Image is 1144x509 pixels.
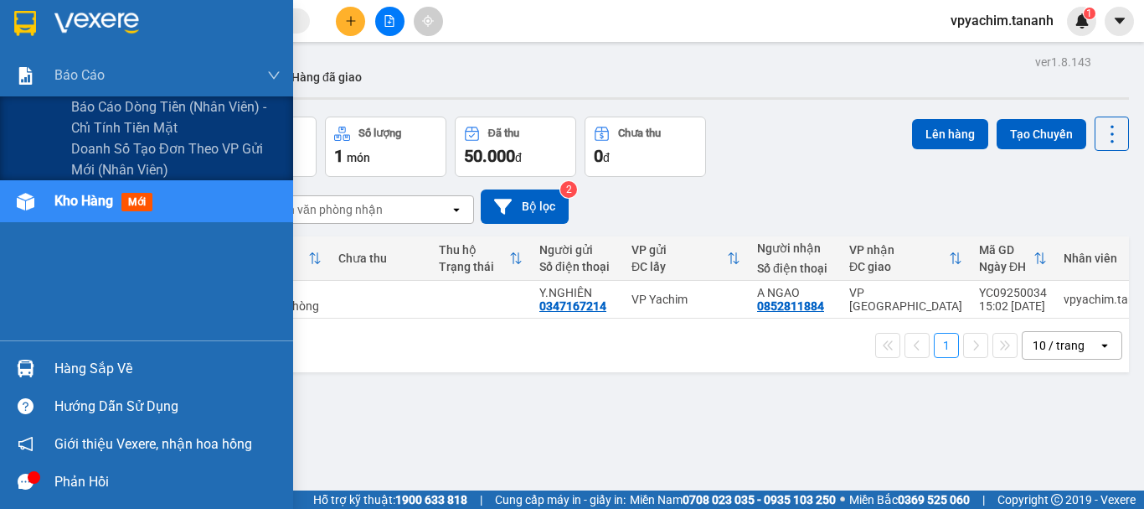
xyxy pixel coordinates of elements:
img: logo-vxr [14,11,36,36]
span: đ [603,151,610,164]
div: VP nhận [849,243,949,257]
div: ĐC lấy [631,260,727,273]
button: Chưa thu0đ [585,117,706,177]
span: | [982,491,985,509]
th: Toggle SortBy [430,236,531,281]
img: warehouse-icon [17,360,34,377]
span: Báo cáo dòng tiền (nhân viên) - chỉ tính tiền mặt [71,96,281,138]
button: Tạo Chuyến [997,119,1086,149]
span: 1 [334,146,343,166]
span: notification [18,436,33,452]
th: Toggle SortBy [623,236,749,281]
span: đ [515,151,522,164]
strong: 0369 525 060 [898,493,970,506]
div: Người gửi [539,243,615,257]
span: message [18,474,33,490]
span: Báo cáo [54,65,105,86]
svg: open [450,203,463,216]
div: ĐC giao [849,260,949,273]
span: món [347,151,370,164]
span: copyright [1051,494,1063,506]
span: down [267,69,281,82]
span: Doanh số tạo đơn theo VP gửi mới (nhân viên) [71,138,281,180]
button: Lên hàng [912,119,988,149]
img: solution-icon [17,67,34,85]
span: Miền Bắc [849,491,970,509]
div: ver 1.8.143 [1035,53,1091,71]
button: Số lượng1món [325,117,446,177]
div: Hàng sắp về [54,356,281,382]
div: 15:02 [DATE] [979,299,1047,313]
button: aim [414,7,443,36]
div: 0347167214 [539,299,606,313]
span: 50.000 [464,146,515,166]
div: Số điện thoại [539,260,615,273]
span: 1 [1086,8,1092,19]
strong: 0708 023 035 - 0935 103 250 [683,493,836,506]
span: Giới thiệu Vexere, nhận hoa hồng [54,434,252,454]
div: VP Yachim [631,293,740,306]
button: Hàng đã giao [278,57,375,97]
div: Chưa thu [338,252,422,265]
button: file-add [375,7,405,36]
span: aim [422,15,434,27]
div: Đã thu [488,127,519,139]
div: Hướng dẫn sử dụng [54,394,281,419]
div: Thu hộ [439,243,509,257]
div: YC09250034 [979,286,1047,299]
div: Ngày ĐH [979,260,1033,273]
svg: open [1098,339,1111,352]
span: Cung cấp máy in - giấy in: [495,491,626,509]
span: plus [345,15,357,27]
span: ⚪️ [840,496,845,503]
img: warehouse-icon [17,193,34,210]
div: Y.NGHIÊN [539,286,615,299]
span: caret-down [1112,13,1127,29]
div: Phản hồi [54,470,281,495]
div: Số lượng [358,127,401,139]
sup: 2 [560,181,577,198]
strong: 1900 633 818 [395,493,467,506]
span: file-add [384,15,395,27]
div: A NGAO [757,286,832,299]
div: Mã GD [979,243,1033,257]
div: Chọn văn phòng nhận [267,201,383,218]
div: 0852811884 [757,299,824,313]
th: Toggle SortBy [971,236,1055,281]
div: VP gửi [631,243,727,257]
sup: 1 [1084,8,1095,19]
span: | [480,491,482,509]
button: plus [336,7,365,36]
span: Miền Nam [630,491,836,509]
img: icon-new-feature [1074,13,1090,29]
button: caret-down [1105,7,1134,36]
span: question-circle [18,398,33,414]
div: Số điện thoại [757,262,832,275]
div: VP [GEOGRAPHIC_DATA] [849,286,962,313]
span: mới [121,193,152,211]
span: Kho hàng [54,193,113,209]
button: Đã thu50.000đ [455,117,576,177]
span: 0 [594,146,603,166]
span: vpyachim.tananh [937,10,1067,31]
div: Chưa thu [618,127,661,139]
button: 1 [934,333,959,358]
div: Người nhận [757,242,832,255]
div: 10 / trang [1033,337,1085,354]
div: Trạng thái [439,260,509,273]
th: Toggle SortBy [841,236,971,281]
span: Hỗ trợ kỹ thuật: [313,491,467,509]
button: Bộ lọc [481,190,569,224]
